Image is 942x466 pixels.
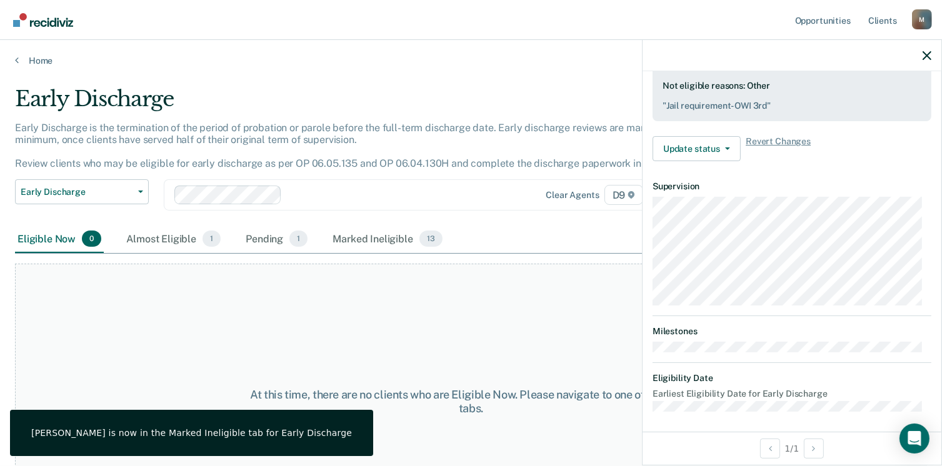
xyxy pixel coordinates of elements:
[203,231,221,247] span: 1
[289,231,308,247] span: 1
[912,9,932,29] div: M
[243,388,699,415] div: At this time, there are no clients who are Eligible Now. Please navigate to one of the other tabs.
[760,439,780,459] button: Previous Opportunity
[15,86,721,122] div: Early Discharge
[21,187,133,197] span: Early Discharge
[15,55,927,66] a: Home
[663,81,921,112] div: Not eligible reasons: Other
[15,226,104,253] div: Eligible Now
[31,427,352,439] div: [PERSON_NAME] is now in the Marked Ineligible tab for Early Discharge
[604,185,644,205] span: D9
[804,439,824,459] button: Next Opportunity
[643,432,941,465] div: 1 / 1
[912,9,932,29] button: Profile dropdown button
[653,373,931,384] dt: Eligibility Date
[419,231,443,247] span: 13
[653,326,931,337] dt: Milestones
[243,226,310,253] div: Pending
[746,136,811,161] span: Revert Changes
[13,13,73,27] img: Recidiviz
[663,101,921,111] pre: " Jail requirement- OWI 3rd "
[82,231,101,247] span: 0
[330,226,444,253] div: Marked Ineligible
[653,389,931,399] dt: Earliest Eligibility Date for Early Discharge
[546,190,599,201] div: Clear agents
[899,424,929,454] div: Open Intercom Messenger
[653,181,931,192] dt: Supervision
[653,136,741,161] button: Update status
[124,226,223,253] div: Almost Eligible
[15,122,687,170] p: Early Discharge is the termination of the period of probation or parole before the full-term disc...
